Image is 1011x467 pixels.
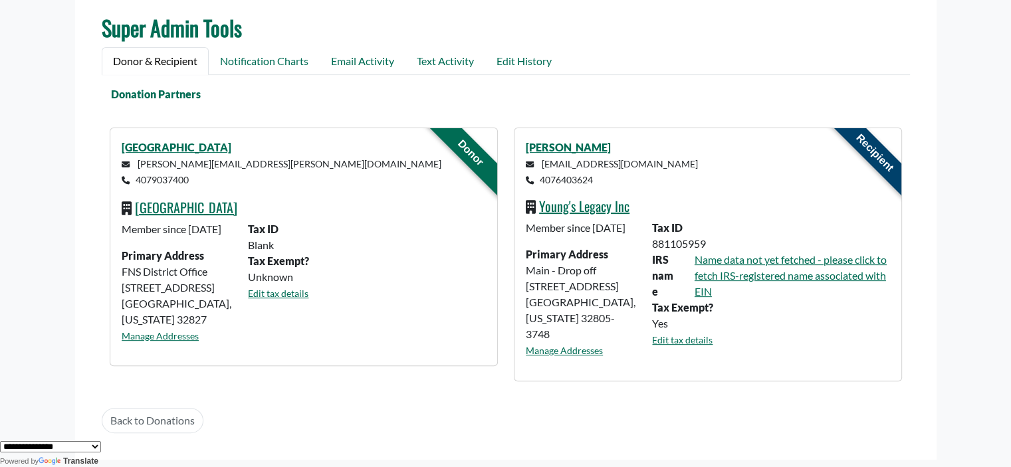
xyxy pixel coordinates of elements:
[695,253,887,298] a: Name data not yet fetched - please click to fetch IRS-registered name associated with EIN
[526,220,636,236] p: Member since [DATE]
[102,15,910,41] h2: Super Admin Tools
[240,237,493,253] div: Blank
[415,98,525,207] div: Donor
[102,408,203,433] a: Back to Donations
[102,47,209,75] a: Donor & Recipient
[122,221,232,237] p: Member since [DATE]
[644,236,897,252] div: 881105959
[485,47,563,75] a: Edit History
[518,220,644,369] div: Main - Drop off [STREET_ADDRESS] [GEOGRAPHIC_DATA], [US_STATE] 32805-3748
[652,221,683,234] b: Tax ID
[320,47,405,75] a: Email Activity
[652,334,713,345] a: Edit tax details
[526,158,698,185] small: [EMAIL_ADDRESS][DOMAIN_NAME] 4076403624
[209,47,320,75] a: Notification Charts
[820,98,929,207] div: Recipient
[94,86,902,102] div: Donation Partners
[405,47,485,75] a: Text Activity
[248,288,308,299] a: Edit tax details
[652,301,713,314] b: Tax Exempt?
[526,248,608,260] strong: Primary Address
[248,223,279,235] b: Tax ID
[652,253,673,298] strong: IRS name
[122,249,204,262] strong: Primary Address
[39,457,63,466] img: Google Translate
[240,269,493,285] div: Unknown
[248,254,309,267] b: Tax Exempt?
[526,141,611,153] a: [PERSON_NAME]
[39,456,98,466] a: Translate
[114,221,240,354] div: FNS District Office [STREET_ADDRESS] [GEOGRAPHIC_DATA], [US_STATE] 32827
[122,330,199,341] a: Manage Addresses
[539,196,629,216] a: Young's Legacy Inc
[122,141,231,153] a: [GEOGRAPHIC_DATA]
[122,158,441,185] small: [PERSON_NAME][EMAIL_ADDRESS][PERSON_NAME][DOMAIN_NAME] 4079037400
[135,197,237,217] a: [GEOGRAPHIC_DATA]
[644,316,897,331] div: Yes
[526,345,603,356] a: Manage Addresses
